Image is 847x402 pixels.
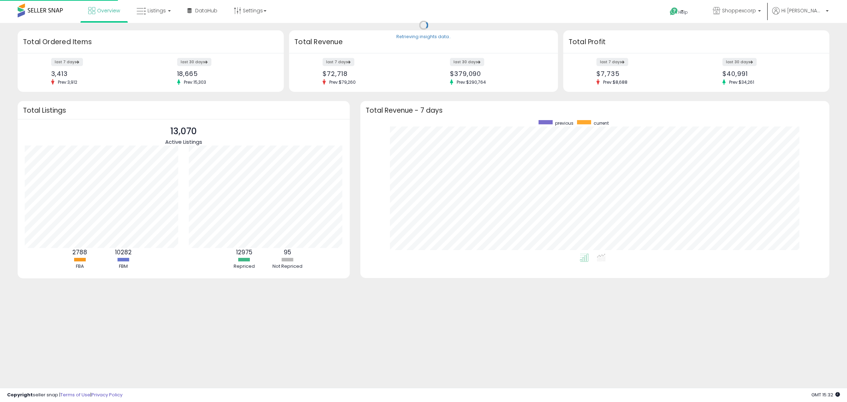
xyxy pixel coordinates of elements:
[555,120,573,126] span: previous
[177,58,211,66] label: last 30 days
[23,108,344,113] h3: Total Listings
[72,248,87,256] b: 2788
[180,79,210,85] span: Prev: 15,303
[236,248,252,256] b: 12975
[266,263,309,270] div: Not Repriced
[453,79,489,85] span: Prev: $290,764
[165,138,202,146] span: Active Listings
[51,58,83,66] label: last 7 days
[600,79,631,85] span: Prev: $8,688
[450,70,546,77] div: $379,090
[569,37,824,47] h3: Total Profit
[596,70,691,77] div: $7,735
[284,248,291,256] b: 95
[294,37,553,47] h3: Total Revenue
[323,70,418,77] div: $72,718
[366,108,824,113] h3: Total Revenue - 7 days
[195,7,217,14] span: DataHub
[781,7,824,14] span: Hi [PERSON_NAME]
[772,7,829,23] a: Hi [PERSON_NAME]
[596,58,628,66] label: last 7 days
[115,248,132,256] b: 10282
[54,79,81,85] span: Prev: 3,912
[678,9,688,15] span: Help
[59,263,101,270] div: FBA
[326,79,359,85] span: Prev: $79,260
[23,37,278,47] h3: Total Ordered Items
[177,70,272,77] div: 18,665
[165,125,202,138] p: 13,070
[97,7,120,14] span: Overview
[722,70,817,77] div: $40,991
[323,58,354,66] label: last 7 days
[722,7,756,14] span: Shoppexcorp
[396,34,451,40] div: Retrieving insights data..
[450,58,484,66] label: last 30 days
[223,263,265,270] div: Repriced
[669,7,678,16] i: Get Help
[726,79,758,85] span: Prev: $34,261
[51,70,146,77] div: 3,413
[594,120,609,126] span: current
[664,2,702,23] a: Help
[102,263,144,270] div: FBM
[148,7,166,14] span: Listings
[722,58,757,66] label: last 30 days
